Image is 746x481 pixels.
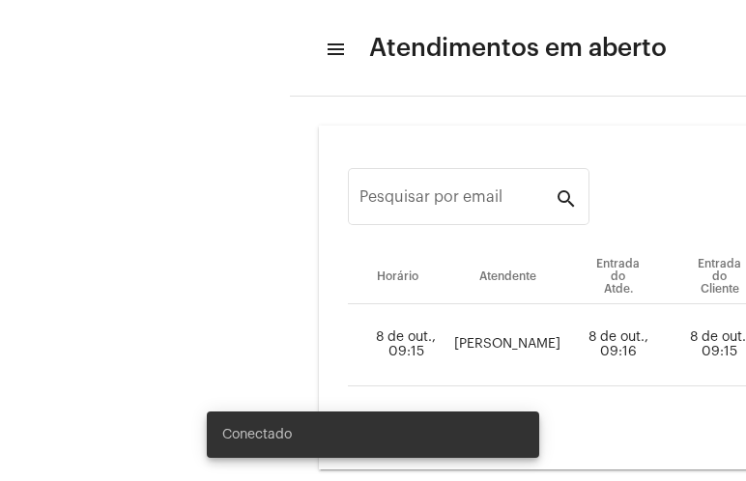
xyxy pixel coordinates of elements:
[369,33,667,64] span: Atendimentos em aberto
[348,250,447,304] th: Horário
[567,250,669,304] th: Entrada do Atde.
[222,425,292,444] span: Conectado
[555,186,578,210] mat-icon: search
[348,304,447,386] td: 8 de out., 09:15
[567,304,669,386] td: 8 de out., 09:16
[447,250,567,304] th: Atendente
[359,192,555,210] input: Pesquisar por email
[447,304,567,386] td: [PERSON_NAME]
[325,38,344,61] mat-icon: sidenav icon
